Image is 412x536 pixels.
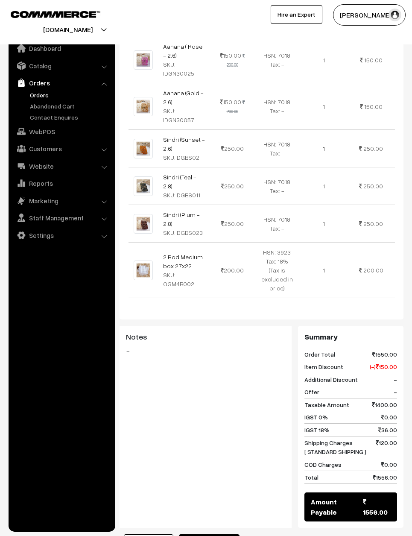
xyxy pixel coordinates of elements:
[11,11,100,18] img: COMMMERCE
[134,139,153,158] img: 2.jpg
[134,50,153,70] img: ROSE.jpg
[163,136,205,152] a: Sindri (Sunset - 2.6)
[372,350,397,359] span: 1550.00
[11,41,112,56] a: Dashboard
[363,145,383,152] span: 250.00
[363,267,383,274] span: 200.00
[263,178,290,194] span: HSN: 7018 Tax: -
[221,145,244,152] span: 250.00
[163,190,206,199] div: SKU: DGBS011
[372,400,397,409] span: 1400.00
[381,413,397,422] span: 0.00
[163,106,206,124] div: SKU: IDGN30057
[11,228,112,243] a: Settings
[381,460,397,469] span: 0.00
[394,387,397,396] span: -
[134,97,153,116] img: GOLD.jpg
[163,89,204,105] a: Aahana (Gold - 2.6)
[28,91,112,100] a: Orders
[304,400,349,409] span: Taxable Amount
[11,58,112,73] a: Catalog
[304,362,343,371] span: Item Discount
[11,75,112,91] a: Orders
[11,193,112,208] a: Marketing
[370,362,397,371] span: (-) 150.00
[376,438,397,456] span: 120.00
[263,216,290,232] span: HSN: 7018 Tax: -
[364,103,383,110] span: 150.00
[11,141,112,156] a: Customers
[28,102,112,111] a: Abandoned Cart
[261,249,293,292] span: HSN: 3923 Tax: 18% (Tax is excluded in price)
[394,375,397,384] span: -
[323,267,325,274] span: 1
[304,460,342,469] span: COD Charges
[323,182,325,190] span: 1
[126,332,285,342] h3: Notes
[163,228,206,237] div: SKU: DGBS023
[304,332,397,342] h3: Summary
[364,56,383,64] span: 150.00
[163,173,196,190] a: Sindri (Teal - 2.8)
[11,210,112,226] a: Staff Management
[220,98,241,105] span: 150.00
[304,350,335,359] span: Order Total
[311,497,363,517] span: Amount Payable
[11,124,112,139] a: WebPOS
[304,473,318,482] span: Total
[378,425,397,434] span: 36.00
[363,220,383,227] span: 250.00
[11,176,112,191] a: Reports
[28,113,112,122] a: Contact Enquires
[389,9,401,21] img: user
[134,214,153,233] img: 6.jpg
[163,153,206,162] div: SKU: DGBS02
[11,9,85,19] a: COMMMERCE
[263,52,290,68] span: HSN: 7018 Tax: -
[163,60,206,78] div: SKU: IDGN30025
[221,220,244,227] span: 250.00
[304,387,319,396] span: Offer
[221,182,244,190] span: 250.00
[263,98,290,114] span: HSN: 7018 Tax: -
[126,346,285,356] blockquote: -
[134,176,153,196] img: 3.jpg
[163,211,200,227] a: Sindri (Plum - 2.8)
[221,267,244,274] span: 200.00
[323,56,325,64] span: 1
[163,253,203,269] a: 2 Rod Medium box 27x22
[13,19,123,40] button: [DOMAIN_NAME]
[323,103,325,110] span: 1
[363,182,383,190] span: 250.00
[333,4,406,26] button: [PERSON_NAME]
[363,497,391,517] span: 1556.00
[323,220,325,227] span: 1
[163,270,206,288] div: SKU: OGM4B002
[304,375,358,384] span: Additional Discount
[263,141,290,157] span: HSN: 7018 Tax: -
[220,52,241,59] span: 150.00
[323,145,325,152] span: 1
[304,438,366,456] span: Shipping Charges [ STANDARD SHIPPING ]
[304,425,330,434] span: IGST 18%
[134,261,153,280] img: 03.jpg
[271,5,322,24] a: Hire an Expert
[373,473,397,482] span: 1556.00
[11,158,112,174] a: Website
[304,413,328,422] span: IGST 0%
